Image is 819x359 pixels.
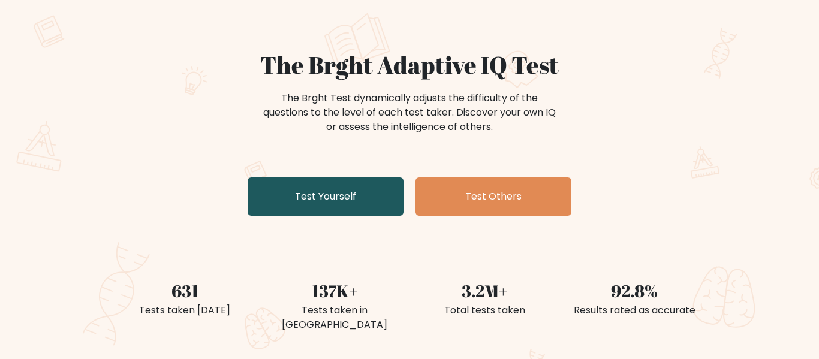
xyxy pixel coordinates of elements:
a: Test Yourself [248,177,404,216]
div: Tests taken in [GEOGRAPHIC_DATA] [267,303,402,332]
div: 92.8% [567,278,702,303]
div: Results rated as accurate [567,303,702,318]
h1: The Brght Adaptive IQ Test [117,50,702,79]
div: Tests taken [DATE] [117,303,252,318]
div: 631 [117,278,252,303]
div: 3.2M+ [417,278,552,303]
div: 137K+ [267,278,402,303]
div: Total tests taken [417,303,552,318]
div: The Brght Test dynamically adjusts the difficulty of the questions to the level of each test take... [260,91,559,134]
a: Test Others [415,177,571,216]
